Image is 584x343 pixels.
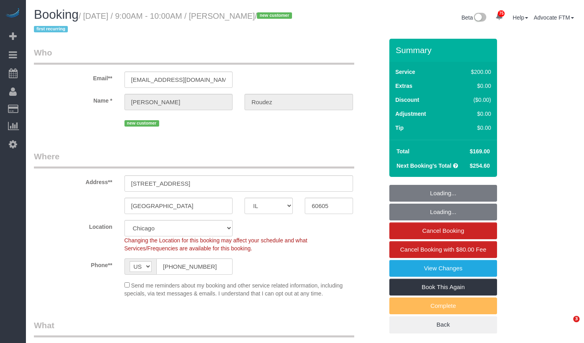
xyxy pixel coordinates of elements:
[5,8,21,19] img: Automaid Logo
[473,13,486,23] img: New interface
[454,82,491,90] div: $0.00
[28,94,118,105] label: Name *
[470,163,490,169] span: $254.60
[454,68,491,76] div: $200.00
[34,319,354,337] legend: What
[573,316,580,322] span: 3
[400,246,486,253] span: Cancel Booking with $80.00 Fee
[34,151,354,169] legend: Where
[124,237,308,252] span: Changing the Location for this booking may affect your schedule and what Services/Frequencies are...
[257,12,292,19] span: new customer
[34,8,79,22] span: Booking
[454,110,491,118] div: $0.00
[498,10,505,17] span: 75
[395,110,426,118] label: Adjustment
[395,68,415,76] label: Service
[389,222,497,239] a: Cancel Booking
[389,316,497,333] a: Back
[124,282,343,297] span: Send me reminders about my booking and other service related information, including specials, via...
[34,47,354,65] legend: Who
[124,94,233,110] input: First Name**
[395,124,404,132] label: Tip
[397,163,452,169] strong: Next Booking's Total
[245,94,353,110] input: Last Name*
[124,120,159,127] span: new customer
[534,14,574,21] a: Advocate FTM
[454,124,491,132] div: $0.00
[34,26,68,32] span: first recurring
[34,12,294,34] small: / [DATE] / 9:00AM - 10:00AM / [PERSON_NAME]
[389,279,497,295] a: Book This Again
[389,260,497,277] a: View Changes
[557,316,576,335] iframe: Intercom live chat
[396,46,493,55] h3: Summary
[28,220,118,231] label: Location
[389,241,497,258] a: Cancel Booking with $80.00 Fee
[454,96,491,104] div: ($0.00)
[397,148,409,155] strong: Total
[305,198,353,214] input: Zip Code**
[513,14,528,21] a: Help
[395,82,412,90] label: Extras
[395,96,419,104] label: Discount
[491,8,507,26] a: 75
[470,148,490,155] span: $169.00
[462,14,486,21] a: Beta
